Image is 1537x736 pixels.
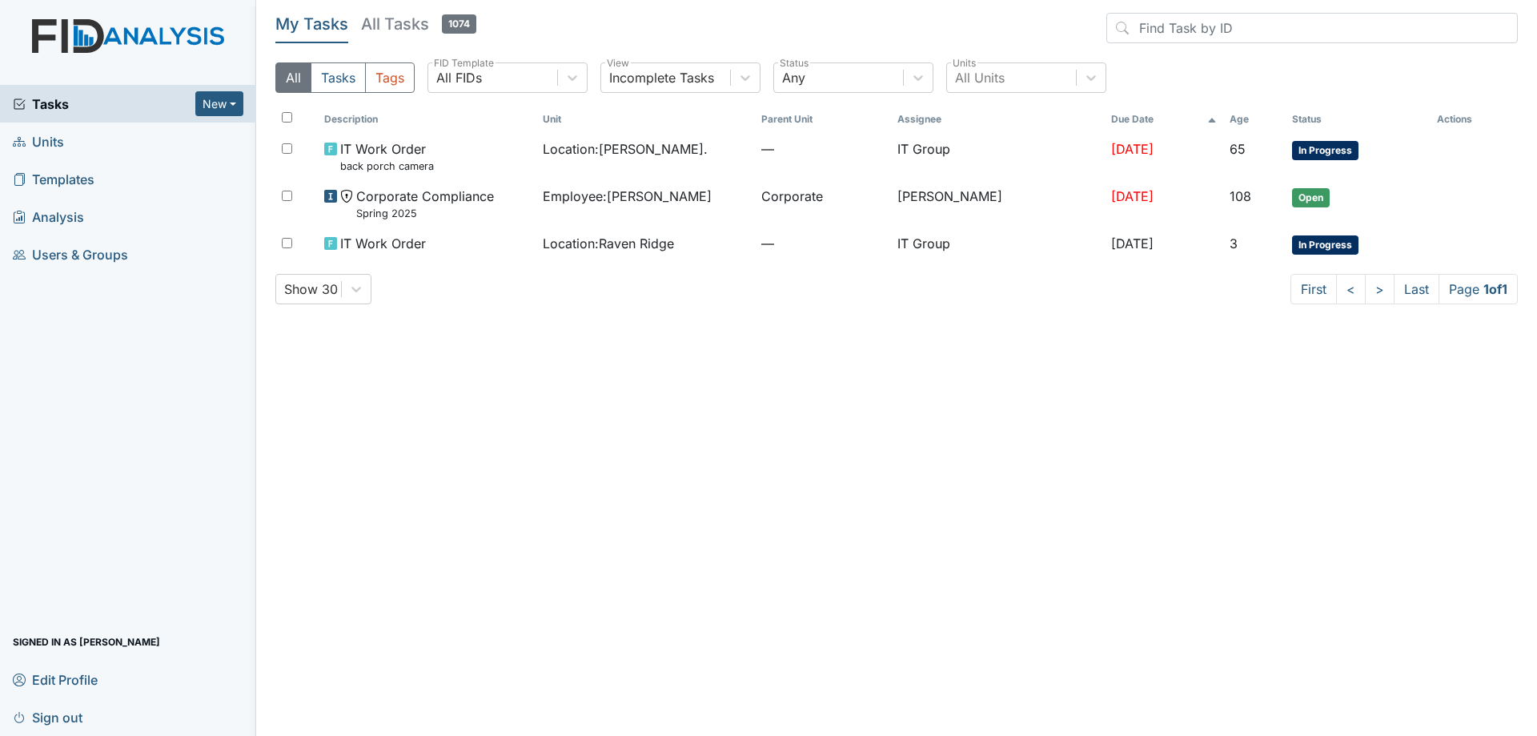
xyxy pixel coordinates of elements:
[955,68,1005,87] div: All Units
[340,234,426,253] span: IT Work Order
[1483,281,1507,297] strong: 1 of 1
[1292,235,1358,255] span: In Progress
[275,13,348,35] h5: My Tasks
[13,95,195,114] a: Tasks
[361,13,476,35] h5: All Tasks
[536,106,755,133] th: Toggle SortBy
[1106,13,1518,43] input: Find Task by ID
[543,187,712,206] span: Employee : [PERSON_NAME]
[1431,106,1511,133] th: Actions
[282,112,292,123] input: Toggle All Rows Selected
[761,139,884,159] span: —
[1290,274,1337,304] a: First
[761,187,823,206] span: Corporate
[284,280,338,299] div: Show 30
[1105,106,1223,133] th: Toggle SortBy
[13,629,160,654] span: Signed in as [PERSON_NAME]
[1223,106,1286,133] th: Toggle SortBy
[761,234,884,253] span: —
[13,705,82,730] span: Sign out
[755,106,890,133] th: Toggle SortBy
[13,167,94,191] span: Templates
[543,139,708,159] span: Location : [PERSON_NAME].
[891,133,1106,180] td: IT Group
[13,129,64,154] span: Units
[356,187,494,221] span: Corporate Compliance Spring 2025
[1394,274,1439,304] a: Last
[340,139,434,174] span: IT Work Order back porch camera
[1439,274,1518,304] span: Page
[13,204,84,229] span: Analysis
[13,667,98,692] span: Edit Profile
[1290,274,1518,304] nav: task-pagination
[340,159,434,174] small: back porch camera
[1292,188,1330,207] span: Open
[13,242,128,267] span: Users & Groups
[891,106,1106,133] th: Assignee
[1111,188,1154,204] span: [DATE]
[275,62,415,93] div: Type filter
[1230,188,1251,204] span: 108
[318,106,536,133] th: Toggle SortBy
[436,68,482,87] div: All FIDs
[609,68,714,87] div: Incomplete Tasks
[442,14,476,34] span: 1074
[1111,141,1154,157] span: [DATE]
[311,62,366,93] button: Tasks
[1230,141,1246,157] span: 65
[1230,235,1238,251] span: 3
[891,227,1106,261] td: IT Group
[365,62,415,93] button: Tags
[1365,274,1395,304] a: >
[356,206,494,221] small: Spring 2025
[891,180,1106,227] td: [PERSON_NAME]
[1111,235,1154,251] span: [DATE]
[275,62,311,93] button: All
[195,91,243,116] button: New
[1286,106,1430,133] th: Toggle SortBy
[782,68,805,87] div: Any
[1292,141,1358,160] span: In Progress
[543,234,674,253] span: Location : Raven Ridge
[1336,274,1366,304] a: <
